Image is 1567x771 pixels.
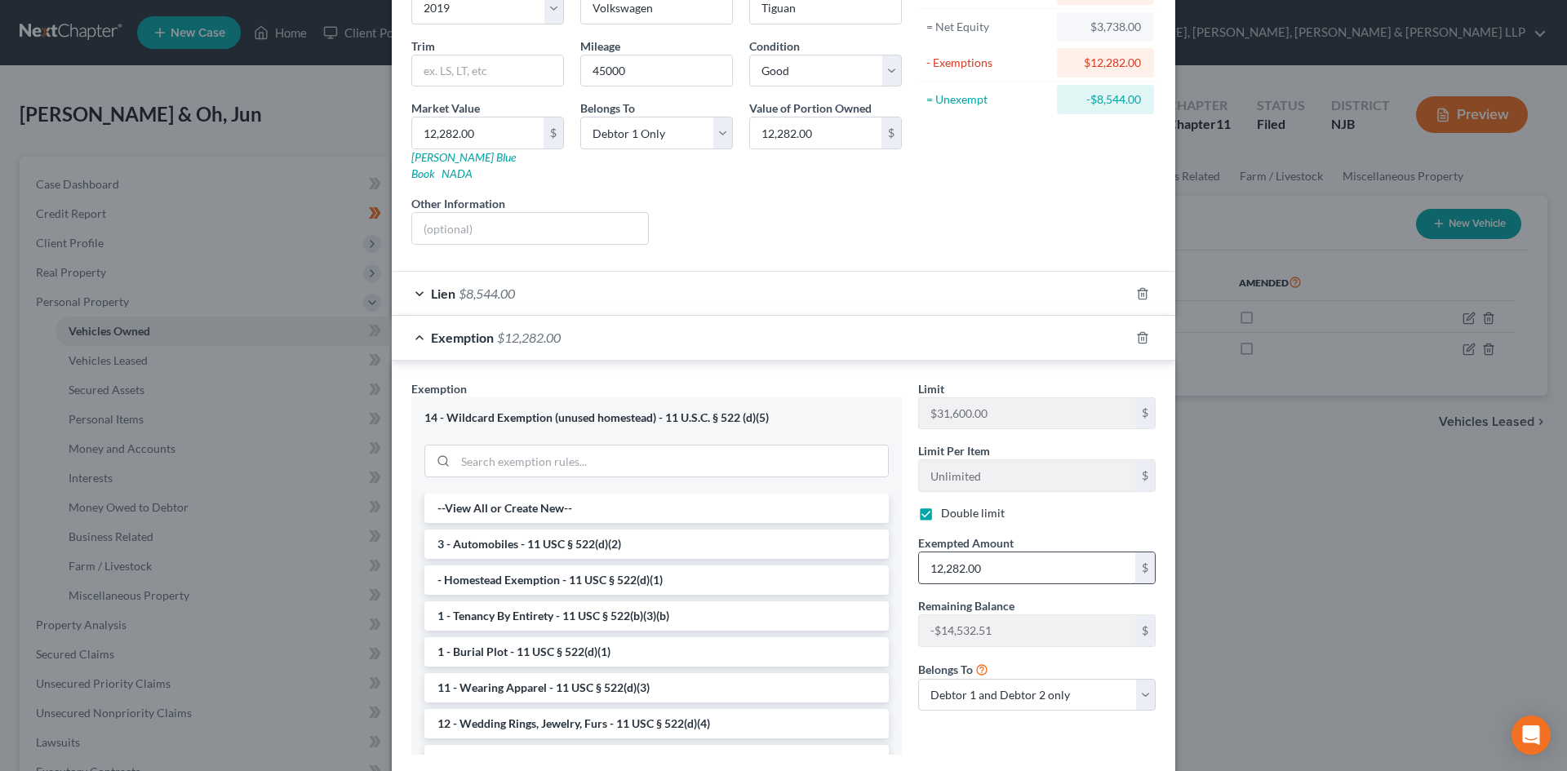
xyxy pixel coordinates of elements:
[919,615,1135,646] input: --
[1512,716,1551,755] div: Open Intercom Messenger
[442,166,473,180] a: NADA
[580,101,635,115] span: Belongs To
[750,117,881,148] input: 0.00
[1135,615,1155,646] div: $
[918,597,1014,614] label: Remaining Balance
[919,398,1135,429] input: --
[1070,19,1141,35] div: $3,738.00
[926,55,1050,71] div: - Exemptions
[431,286,455,301] span: Lien
[424,709,889,738] li: 12 - Wedding Rings, Jewelry, Furs - 11 USC § 522(d)(4)
[749,100,872,117] label: Value of Portion Owned
[424,637,889,667] li: 1 - Burial Plot - 11 USC § 522(d)(1)
[459,286,515,301] span: $8,544.00
[411,382,467,396] span: Exemption
[412,117,544,148] input: 0.00
[926,19,1050,35] div: = Net Equity
[1070,55,1141,71] div: $12,282.00
[1135,460,1155,491] div: $
[424,410,889,426] div: 14 - Wildcard Exemption (unused homestead) - 11 U.S.C. § 522 (d)(5)
[424,530,889,559] li: 3 - Automobiles - 11 USC § 522(d)(2)
[455,445,888,476] input: Search exemption rules...
[918,536,1014,550] span: Exempted Amount
[412,213,648,244] input: (optional)
[411,100,480,117] label: Market Value
[918,442,990,459] label: Limit Per Item
[431,330,494,345] span: Exemption
[919,460,1135,491] input: --
[926,91,1050,108] div: = Unexempt
[918,382,944,396] span: Limit
[580,38,620,55] label: Mileage
[1135,398,1155,429] div: $
[941,505,1005,521] label: Double limit
[411,38,435,55] label: Trim
[1135,552,1155,583] div: $
[749,38,800,55] label: Condition
[411,150,516,180] a: [PERSON_NAME] Blue Book
[581,55,732,86] input: --
[918,662,973,676] span: Belongs To
[919,552,1135,583] input: 0.00
[497,330,561,345] span: $12,282.00
[424,565,889,595] li: - Homestead Exemption - 11 USC § 522(d)(1)
[424,673,889,702] li: 11 - Wearing Apparel - 11 USC § 522(d)(3)
[412,55,563,86] input: ex. LS, LT, etc
[424,494,889,523] li: --View All or Create New--
[424,601,889,631] li: 1 - Tenancy By Entirety - 11 USC § 522(b)(3)(b)
[544,117,563,148] div: $
[881,117,901,148] div: $
[411,195,505,212] label: Other Information
[1070,91,1141,108] div: -$8,544.00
